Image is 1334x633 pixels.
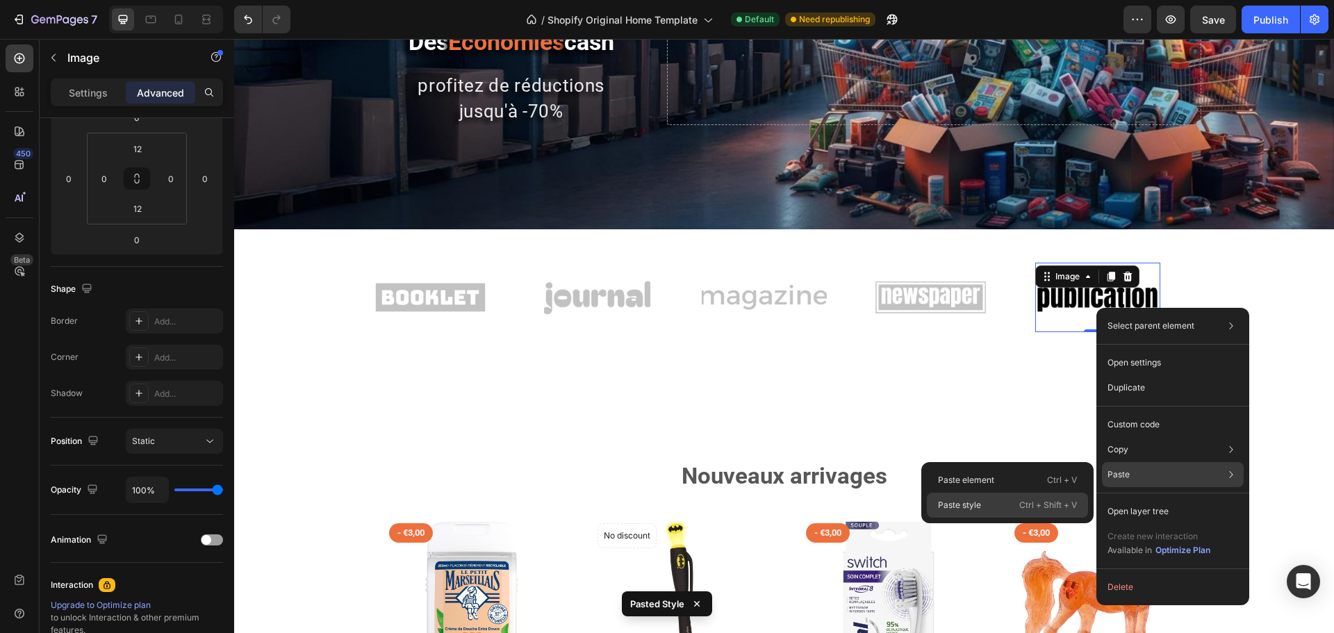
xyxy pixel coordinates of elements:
[154,315,220,328] div: Add...
[1107,381,1145,394] p: Duplicate
[51,351,79,363] div: Corner
[234,6,290,33] div: Undo/Redo
[799,13,870,26] span: Need republishing
[1190,6,1236,33] button: Save
[51,531,110,550] div: Animation
[1047,473,1077,487] p: Ctrl + V
[1107,505,1169,518] p: Open layer tree
[51,579,93,591] div: Interaction
[51,315,78,327] div: Border
[370,491,416,503] p: No discount
[818,231,848,244] div: Image
[69,85,108,100] p: Settings
[780,484,824,504] pre: - €3,00
[67,49,186,66] p: Image
[154,388,220,400] div: Add...
[301,232,426,285] img: Alt image
[51,481,101,500] div: Opacity
[541,13,545,27] span: /
[124,138,151,159] input: 12px
[51,280,95,299] div: Shape
[160,168,181,189] input: 0px
[137,85,184,100] p: Advanced
[91,11,97,28] p: 7
[1107,320,1194,332] p: Select parent element
[1242,6,1300,33] button: Publish
[123,229,151,250] input: 0
[58,168,79,189] input: 0
[1107,443,1128,456] p: Copy
[1107,418,1160,431] p: Custom code
[468,232,593,285] img: Alt image
[1155,544,1210,557] div: Optimize Plan
[10,254,33,265] div: Beta
[938,474,994,486] p: Paste element
[1202,14,1225,26] span: Save
[126,429,223,454] button: Static
[155,484,199,504] pre: - €3,00
[1107,468,1130,481] p: Paste
[1155,543,1211,557] button: Optimize Plan
[547,13,698,27] span: Shopify Original Home Template
[13,148,33,159] div: 450
[1107,529,1211,543] p: Create new interaction
[126,477,168,502] input: Auto
[51,599,223,611] div: Upgrade to Optimize plan
[1287,565,1320,598] div: Open Intercom Messenger
[154,352,220,364] div: Add...
[745,13,774,26] span: Default
[144,33,411,86] h2: profitez de réductions jusqu'à -70%
[144,421,957,454] h2: Nouveaux arrivages
[1253,13,1288,27] div: Publish
[132,436,155,446] span: Static
[51,432,101,451] div: Position
[1019,498,1077,512] p: Ctrl + Shift + V
[634,232,759,285] img: Alt image
[195,168,215,189] input: 0
[1107,545,1152,555] span: Available in
[94,168,115,189] input: 0px
[6,6,104,33] button: 7
[124,198,151,219] input: 12px
[234,39,1334,633] iframe: Design area
[572,484,616,504] pre: - €3,00
[134,232,259,285] img: Alt image
[630,597,684,611] p: Pasted Style
[1102,575,1244,600] button: Delete
[51,387,83,400] div: Shadow
[1107,356,1161,369] p: Open settings
[801,232,926,285] img: Alt image
[938,499,981,511] p: Paste style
